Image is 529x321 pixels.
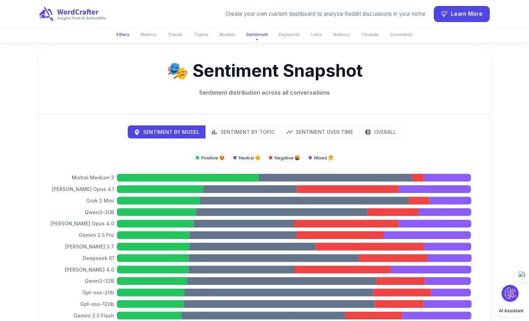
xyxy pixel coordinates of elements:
[239,155,260,161] p: Neutral 😐
[127,125,402,139] div: display mode
[451,9,482,19] span: Learn More
[74,313,114,319] tspan: Gemini 2.5 Flash
[221,128,275,136] p: Sentiment by Topic
[307,29,326,40] button: Links
[72,175,114,180] tspan: Mistral Medium 3
[241,28,272,41] button: Sentiment
[85,278,114,284] tspan: Qwen3-32B
[50,221,114,227] tspan: [PERSON_NAME] Opus 4.0
[225,10,425,18] div: Create your own custom dashboard to analyze Reddit discussions in your niche
[128,125,206,138] button: tools
[205,125,281,138] button: topics
[50,59,479,83] h2: 🎭 Sentiment Snapshot
[143,128,200,136] p: Sentiment by Model
[374,128,396,136] p: Overall
[86,198,114,204] tspan: Grok 3 Mini
[83,255,114,261] tspan: Deepseek R1
[434,6,490,22] button: Learn More
[85,209,114,215] tspan: Qwen3-30B
[201,155,225,161] p: Positive 😍
[65,244,114,250] tspan: [PERSON_NAME] 3.7
[112,29,134,40] button: Filters
[499,308,523,313] span: AI Assistant
[296,128,353,136] p: Sentiment Over Time
[329,29,354,40] button: Authors
[80,301,114,307] tspan: Gpt-oss-120b
[163,29,187,40] button: Trends
[190,29,213,40] button: Topics
[79,232,114,238] tspan: Gemini 2.5 Pro
[274,29,304,40] button: Keywords
[82,289,114,295] tspan: Gpt-oss-20b
[280,125,359,138] button: time series
[65,267,114,273] tspan: [PERSON_NAME] 4.0
[52,186,114,192] tspan: [PERSON_NAME] Opus 4.1
[357,29,383,40] button: Threads
[215,29,239,40] button: Models
[50,88,479,97] p: Sentiment distribution across all conversations
[359,125,402,138] button: pie chart
[386,29,417,40] button: Comments
[314,155,334,161] p: Mixed 🤔
[274,155,300,161] p: Negative 🤬
[137,29,161,40] button: Metrics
